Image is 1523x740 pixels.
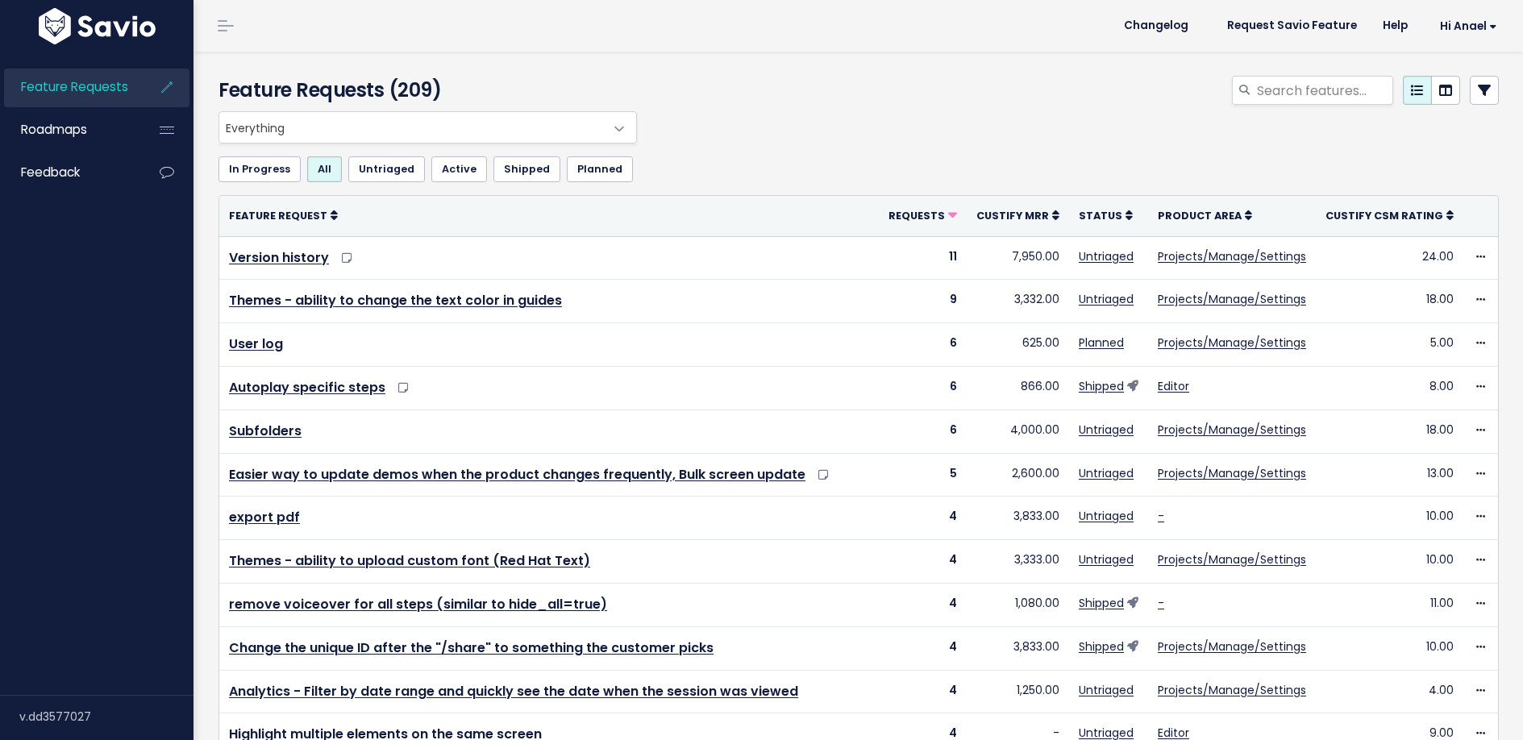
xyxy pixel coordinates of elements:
[888,207,957,223] a: Requests
[1158,638,1306,655] a: Projects/Manage/Settings
[879,583,967,626] td: 4
[1079,422,1134,438] a: Untriaged
[218,76,630,105] h4: Feature Requests (209)
[967,540,1069,584] td: 3,333.00
[879,453,967,497] td: 5
[229,465,805,484] a: Easier way to update demos when the product changes frequently, Bulk screen update
[1316,670,1463,713] td: 4.00
[229,682,798,701] a: Analytics - Filter by date range and quickly see the date when the session was viewed
[1158,291,1306,307] a: Projects/Manage/Settings
[1158,207,1252,223] a: Product Area
[1370,14,1421,38] a: Help
[4,69,134,106] a: Feature Requests
[879,236,967,280] td: 11
[218,156,301,182] a: In Progress
[1158,422,1306,438] a: Projects/Manage/Settings
[967,409,1069,453] td: 4,000.00
[4,154,134,191] a: Feedback
[4,111,134,148] a: Roadmaps
[1158,378,1189,394] a: Editor
[879,409,967,453] td: 6
[229,209,327,222] span: Feature Request
[229,508,300,526] a: export pdf
[967,453,1069,497] td: 2,600.00
[229,248,329,267] a: Version history
[1316,366,1463,409] td: 8.00
[1158,551,1306,567] a: Projects/Manage/Settings
[879,670,967,713] td: 4
[1316,280,1463,323] td: 18.00
[1079,378,1124,394] a: Shipped
[493,156,560,182] a: Shipped
[229,551,590,570] a: Themes - ability to upload custom font (Red Hat Text)
[1158,465,1306,481] a: Projects/Manage/Settings
[879,626,967,670] td: 4
[1316,453,1463,497] td: 13.00
[1316,540,1463,584] td: 10.00
[1316,236,1463,280] td: 24.00
[229,207,338,223] a: Feature Request
[229,335,283,353] a: User log
[1316,583,1463,626] td: 11.00
[1079,209,1122,222] span: Status
[1316,409,1463,453] td: 18.00
[879,323,967,367] td: 6
[967,280,1069,323] td: 3,332.00
[1158,508,1164,524] a: -
[976,207,1059,223] a: Custify mrr
[967,236,1069,280] td: 7,950.00
[1079,248,1134,264] a: Untriaged
[967,626,1069,670] td: 3,833.00
[1124,20,1188,31] span: Changelog
[1079,465,1134,481] a: Untriaged
[229,291,562,310] a: Themes - ability to change the text color in guides
[219,112,604,143] span: Everything
[1158,335,1306,351] a: Projects/Manage/Settings
[1158,248,1306,264] a: Projects/Manage/Settings
[229,378,385,397] a: Autoplay specific steps
[1079,291,1134,307] a: Untriaged
[1079,638,1124,655] a: Shipped
[1079,207,1133,223] a: Status
[19,696,193,738] div: v.dd3577027
[967,670,1069,713] td: 1,250.00
[1079,682,1134,698] a: Untriaged
[431,156,487,182] a: Active
[1079,595,1124,611] a: Shipped
[1255,76,1393,105] input: Search features...
[348,156,425,182] a: Untriaged
[1079,508,1134,524] a: Untriaged
[21,78,128,95] span: Feature Requests
[1079,551,1134,567] a: Untriaged
[567,156,633,182] a: Planned
[1421,14,1510,39] a: Hi Anael
[218,156,1499,182] ul: Filter feature requests
[1316,323,1463,367] td: 5.00
[1316,626,1463,670] td: 10.00
[229,422,302,440] a: Subfolders
[1158,209,1242,222] span: Product Area
[976,209,1049,222] span: Custify mrr
[1158,595,1164,611] a: -
[879,497,967,540] td: 4
[967,366,1069,409] td: 866.00
[218,111,637,143] span: Everything
[1316,497,1463,540] td: 10.00
[1079,335,1124,351] a: Planned
[967,323,1069,367] td: 625.00
[21,121,87,138] span: Roadmaps
[888,209,945,222] span: Requests
[1158,682,1306,698] a: Projects/Manage/Settings
[1325,209,1443,222] span: Custify csm rating
[967,583,1069,626] td: 1,080.00
[1440,20,1497,32] span: Hi Anael
[879,280,967,323] td: 9
[307,156,342,182] a: All
[229,595,607,613] a: remove voiceover for all steps (similar to hide_all=true)
[35,8,160,44] img: logo-white.9d6f32f41409.svg
[1214,14,1370,38] a: Request Savio Feature
[21,164,80,181] span: Feedback
[879,366,967,409] td: 6
[229,638,714,657] a: Change the unique ID after the "/share" to something the customer picks
[879,540,967,584] td: 4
